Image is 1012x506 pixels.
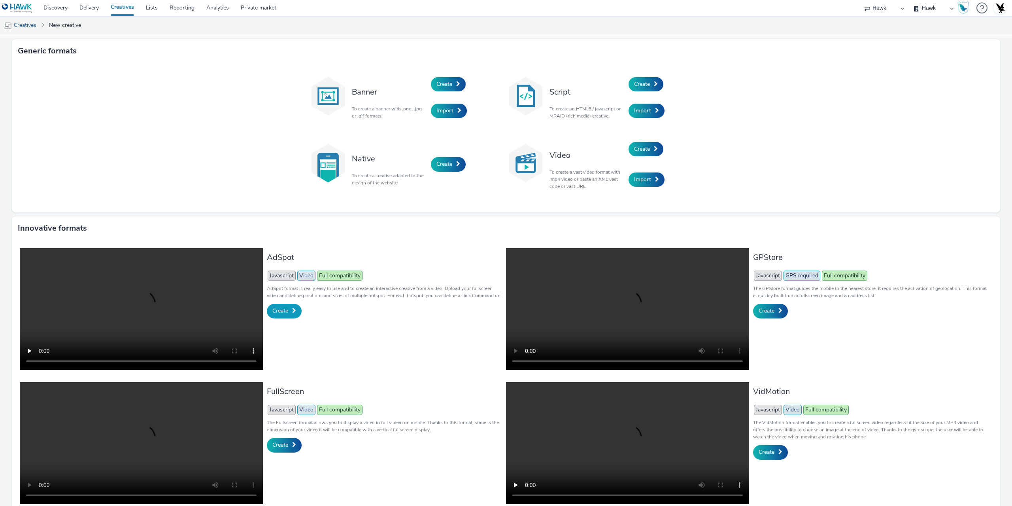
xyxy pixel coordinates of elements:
p: To create a banner with .png, .jpg or .gif formats. [352,105,427,119]
p: To create an HTML5 / javascript or MRAID (rich media) creative. [549,105,625,119]
img: mobile [4,22,12,30]
span: Full compatibility [822,271,867,281]
span: Create [759,307,774,315]
a: New creative [45,16,85,35]
a: Import [629,172,665,187]
p: AdSpot format is really easy to use and to create an interactive creative from a video. Upload yo... [267,285,502,299]
a: Create [629,77,663,91]
a: Create [431,157,466,171]
a: Create [753,445,788,459]
p: To create a creative adapted to the design of the website. [352,172,427,186]
h3: GPStore [753,252,988,263]
span: Full compatibility [317,271,363,281]
span: Javascript [268,271,296,281]
h3: Banner [352,87,427,97]
span: Create [634,145,650,153]
span: Import [634,107,651,114]
span: Video [297,271,315,281]
a: Create [753,304,788,318]
span: Full compatibility [317,405,363,415]
h3: Native [352,154,427,164]
p: The GPStore format guides the mobile to the nearest store, it requires the activation of geolocat... [753,285,988,299]
span: Create [634,80,650,88]
span: Javascript [754,405,782,415]
h3: Video [549,150,625,161]
img: native.svg [308,143,348,183]
img: video.svg [506,143,546,183]
h3: AdSpot [267,252,502,263]
span: Full compatibility [803,405,849,415]
h3: Script [549,87,625,97]
a: Create [267,438,302,452]
img: code.svg [506,76,546,116]
h3: Generic formats [18,45,77,57]
p: The Fullscreen format allows you to display a video in full screen on mobile. Thanks to this form... [267,419,502,433]
span: Create [436,80,452,88]
img: banner.svg [308,76,348,116]
span: GPS required [784,271,820,281]
img: Hawk Academy [957,2,969,14]
span: Import [436,107,453,114]
span: Import [634,176,651,183]
p: The VidMotion format enables you to create a fullscreen video regardless of the size of your MP4 ... [753,419,988,440]
img: Account UK [994,2,1006,14]
a: Create [629,142,663,156]
span: Create [759,448,774,456]
a: Import [629,104,665,118]
span: Javascript [268,405,296,415]
span: Create [272,307,288,315]
a: Create [431,77,466,91]
img: undefined Logo [2,3,32,13]
span: Create [272,441,288,449]
h3: VidMotion [753,386,988,397]
p: To create a vast video format with .mp4 video or paste an XML vast code or vast URL. [549,169,625,190]
a: Hawk Academy [957,2,972,14]
h3: Innovative formats [18,222,87,234]
span: Video [784,405,802,415]
span: Create [436,160,452,168]
a: Import [431,104,467,118]
a: Create [267,304,302,318]
span: Javascript [754,271,782,281]
h3: FullScreen [267,386,502,397]
span: Video [297,405,315,415]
